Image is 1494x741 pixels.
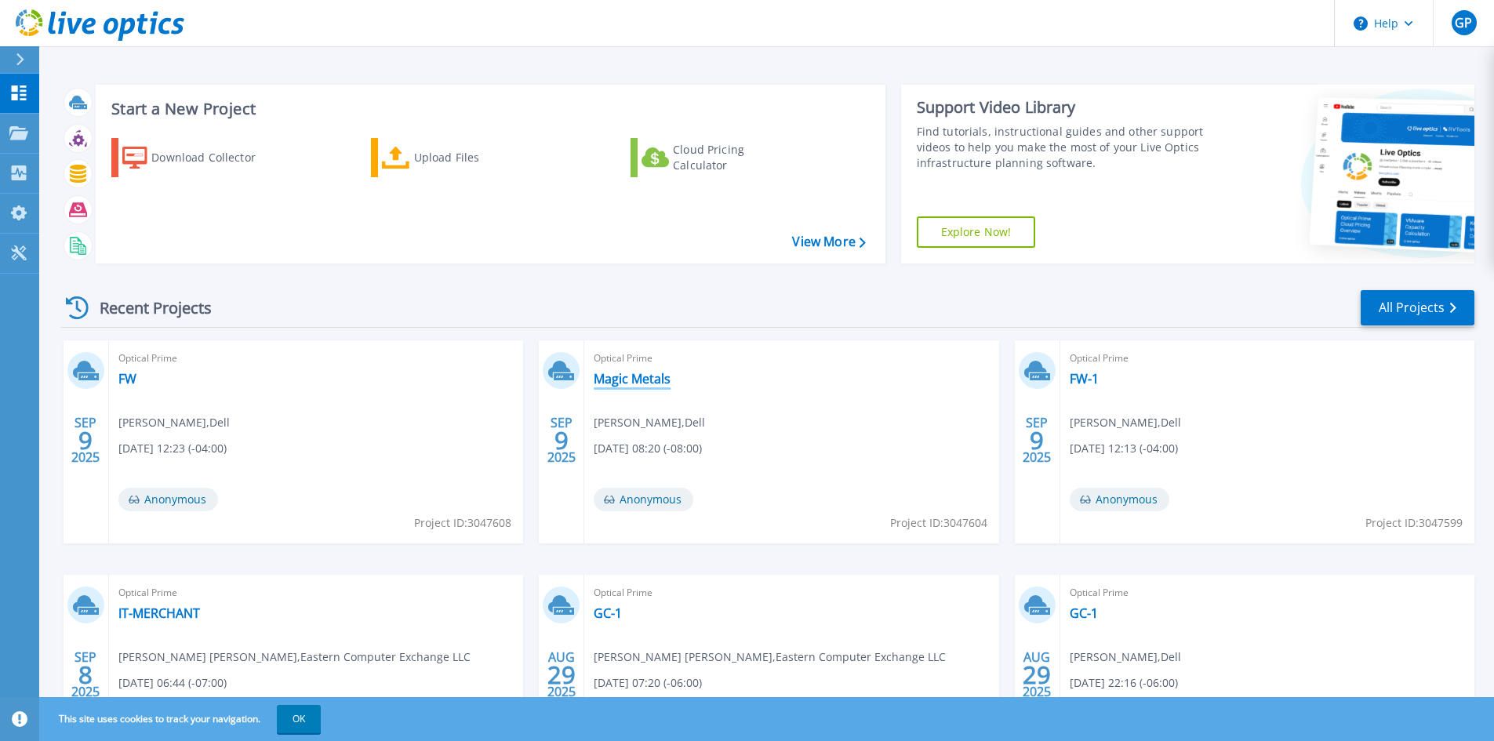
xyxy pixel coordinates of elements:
[594,440,702,457] span: [DATE] 08:20 (-08:00)
[594,648,946,666] span: [PERSON_NAME] [PERSON_NAME] , Eastern Computer Exchange LLC
[1070,371,1099,387] a: FW-1
[594,414,705,431] span: [PERSON_NAME] , Dell
[917,216,1036,248] a: Explore Now!
[118,440,227,457] span: [DATE] 12:23 (-04:00)
[118,584,514,601] span: Optical Prime
[78,668,93,681] span: 8
[118,414,230,431] span: [PERSON_NAME] , Dell
[111,138,286,177] a: Download Collector
[118,371,136,387] a: FW
[1023,668,1051,681] span: 29
[1022,412,1052,469] div: SEP 2025
[78,434,93,447] span: 9
[594,584,989,601] span: Optical Prime
[1070,584,1465,601] span: Optical Prime
[594,350,989,367] span: Optical Prime
[631,138,805,177] a: Cloud Pricing Calculator
[917,97,1209,118] div: Support Video Library
[414,514,511,532] span: Project ID: 3047608
[71,646,100,703] div: SEP 2025
[111,100,865,118] h3: Start a New Project
[673,142,798,173] div: Cloud Pricing Calculator
[1030,434,1044,447] span: 9
[118,488,218,511] span: Anonymous
[1455,16,1472,29] span: GP
[414,142,540,173] div: Upload Files
[118,605,200,621] a: IT-MERCHANT
[1070,648,1181,666] span: [PERSON_NAME] , Dell
[547,412,576,469] div: SEP 2025
[71,412,100,469] div: SEP 2025
[890,514,987,532] span: Project ID: 3047604
[118,350,514,367] span: Optical Prime
[118,648,471,666] span: [PERSON_NAME] [PERSON_NAME] , Eastern Computer Exchange LLC
[277,705,321,733] button: OK
[1365,514,1463,532] span: Project ID: 3047599
[547,646,576,703] div: AUG 2025
[554,434,569,447] span: 9
[792,234,865,249] a: View More
[1361,290,1474,325] a: All Projects
[1070,674,1178,692] span: [DATE] 22:16 (-06:00)
[547,668,576,681] span: 29
[1070,488,1169,511] span: Anonymous
[594,605,622,621] a: GC-1
[1070,414,1181,431] span: [PERSON_NAME] , Dell
[60,289,233,327] div: Recent Projects
[151,142,277,173] div: Download Collector
[371,138,546,177] a: Upload Files
[917,124,1209,171] div: Find tutorials, instructional guides and other support videos to help you make the most of your L...
[1070,350,1465,367] span: Optical Prime
[1070,605,1098,621] a: GC-1
[594,488,693,511] span: Anonymous
[594,674,702,692] span: [DATE] 07:20 (-06:00)
[118,674,227,692] span: [DATE] 06:44 (-07:00)
[594,371,671,387] a: Magic Metals
[43,705,321,733] span: This site uses cookies to track your navigation.
[1070,440,1178,457] span: [DATE] 12:13 (-04:00)
[1022,646,1052,703] div: AUG 2025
